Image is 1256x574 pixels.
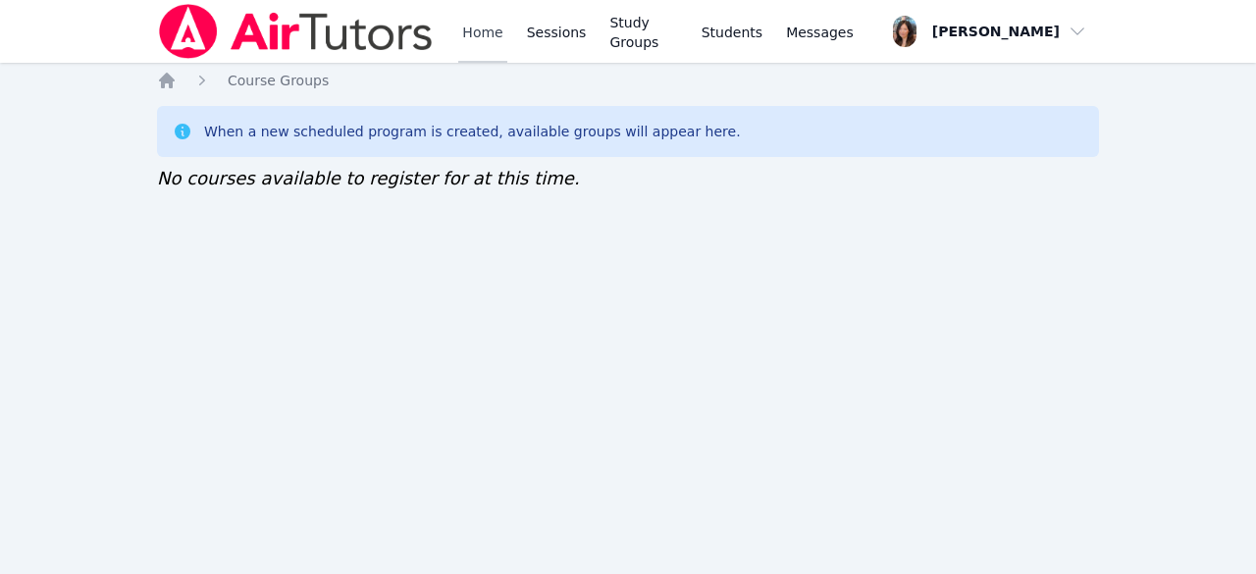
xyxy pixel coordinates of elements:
[157,71,1099,90] nav: Breadcrumb
[786,23,854,42] span: Messages
[228,71,329,90] a: Course Groups
[204,122,741,141] div: When a new scheduled program is created, available groups will appear here.
[228,73,329,88] span: Course Groups
[157,4,435,59] img: Air Tutors
[157,168,580,188] span: No courses available to register for at this time.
